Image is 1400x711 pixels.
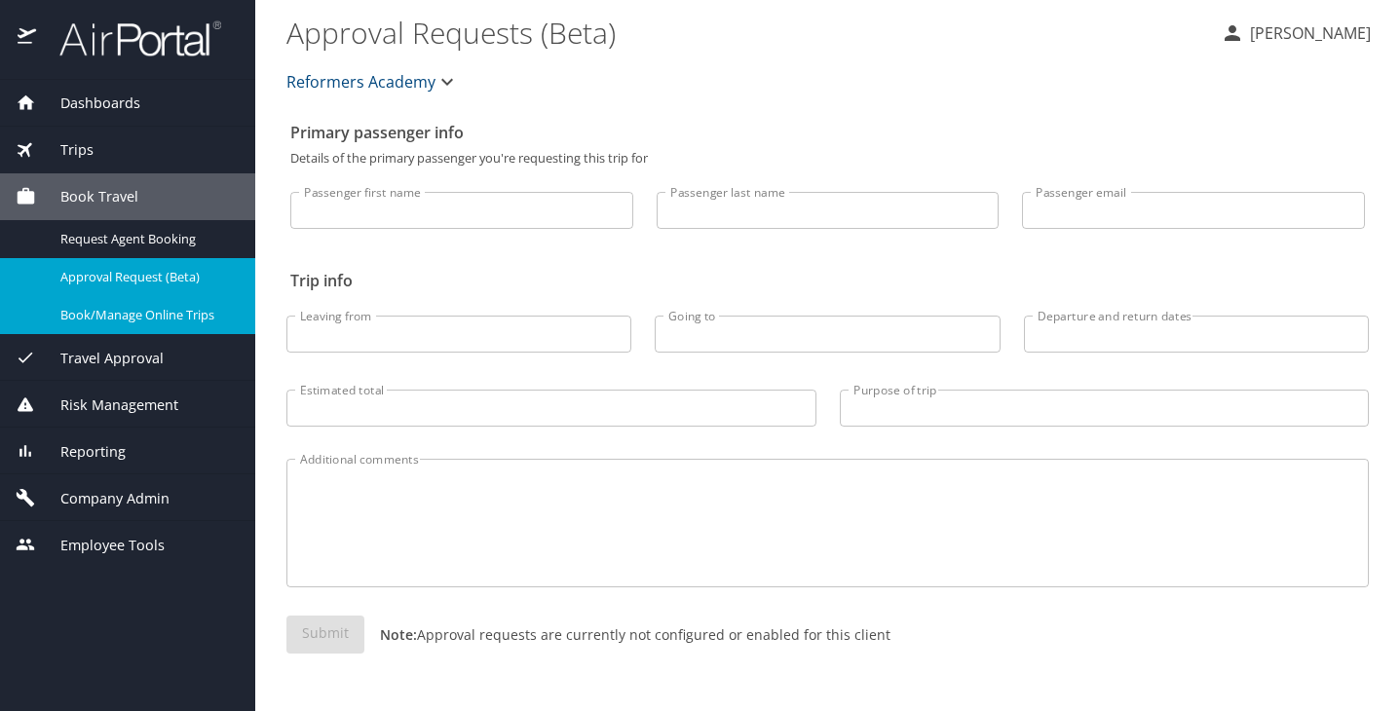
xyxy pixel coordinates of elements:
h1: Approval Requests (Beta) [286,2,1205,62]
span: Reformers Academy [286,68,435,95]
button: [PERSON_NAME] [1213,16,1379,51]
img: airportal-logo.png [38,19,221,57]
h2: Primary passenger info [290,117,1365,148]
p: Approval requests are currently not configured or enabled for this client [364,624,890,645]
button: Reformers Academy [279,62,467,101]
span: Book/Manage Online Trips [60,306,232,324]
span: Reporting [36,441,126,463]
p: Details of the primary passenger you're requesting this trip for [290,152,1365,165]
span: Travel Approval [36,348,164,369]
img: icon-airportal.png [18,19,38,57]
span: Trips [36,139,94,161]
strong: Note: [380,625,417,644]
span: Book Travel [36,186,138,207]
span: Request Agent Booking [60,230,232,248]
span: Dashboards [36,93,140,114]
p: [PERSON_NAME] [1244,21,1371,45]
span: Employee Tools [36,535,165,556]
span: Approval Request (Beta) [60,268,232,286]
h2: Trip info [290,265,1365,296]
span: Company Admin [36,488,170,509]
span: Risk Management [36,394,178,416]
